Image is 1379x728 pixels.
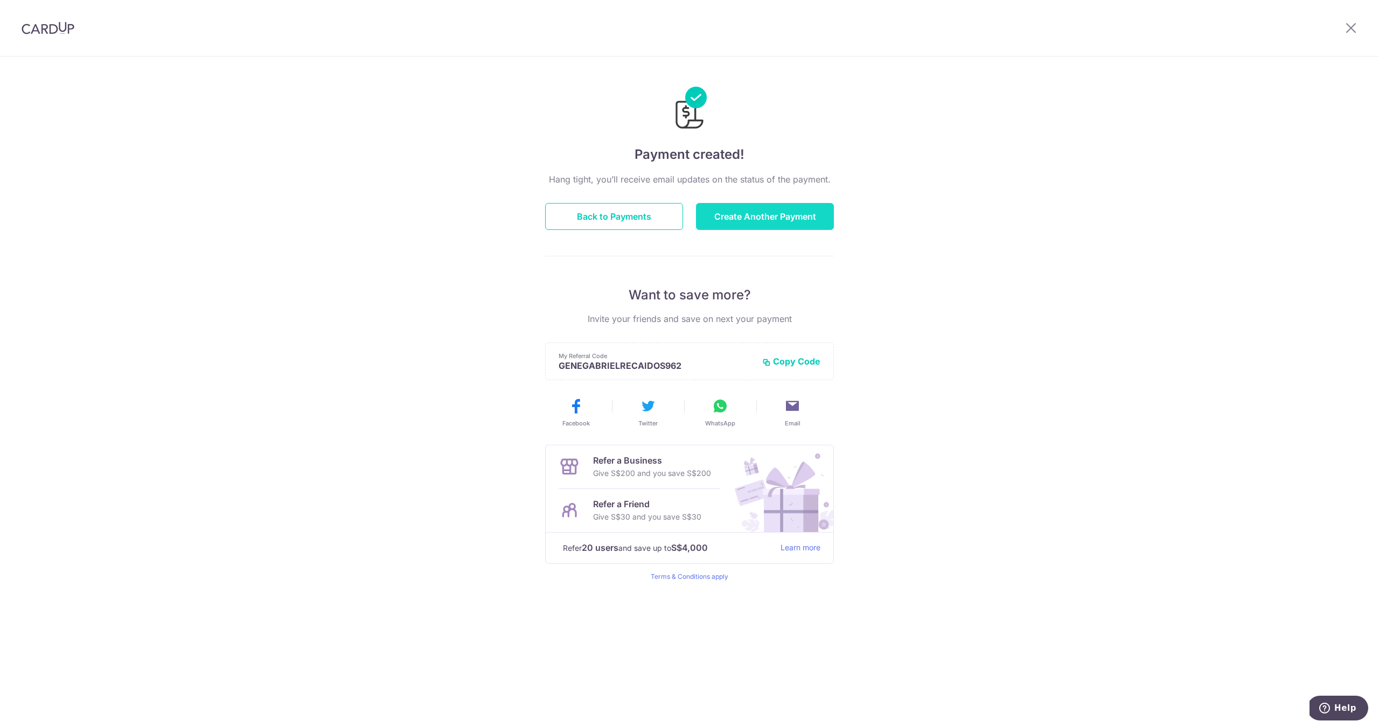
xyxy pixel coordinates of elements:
p: Give S$200 and you save S$200 [593,467,711,480]
button: WhatsApp [688,397,752,428]
span: Twitter [638,419,658,428]
p: Refer a Friend [593,498,701,510]
p: GENEGABRIELRECAIDOS962 [559,360,754,371]
p: Refer and save up to [563,541,772,555]
button: Facebook [544,397,608,428]
img: Payments [672,87,707,132]
iframe: Opens a widget where you can find more information [1310,696,1368,723]
p: Give S$30 and you save S$30 [593,510,701,523]
h4: Payment created! [545,145,834,164]
p: Hang tight, you’ll receive email updates on the status of the payment. [545,173,834,186]
button: Back to Payments [545,203,683,230]
p: My Referral Code [559,352,754,360]
button: Create Another Payment [696,203,834,230]
span: Email [785,419,800,428]
strong: 20 users [582,541,618,554]
p: Want to save more? [545,286,834,304]
span: WhatsApp [705,419,735,428]
strong: S$4,000 [671,541,708,554]
span: Facebook [562,419,590,428]
button: Twitter [616,397,680,428]
p: Invite your friends and save on next your payment [545,312,834,325]
img: Refer [725,445,833,532]
img: CardUp [22,22,74,34]
button: Email [761,397,824,428]
p: Refer a Business [593,454,711,467]
button: Copy Code [762,356,820,367]
a: Learn more [781,541,820,555]
a: Terms & Conditions apply [651,572,728,580]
